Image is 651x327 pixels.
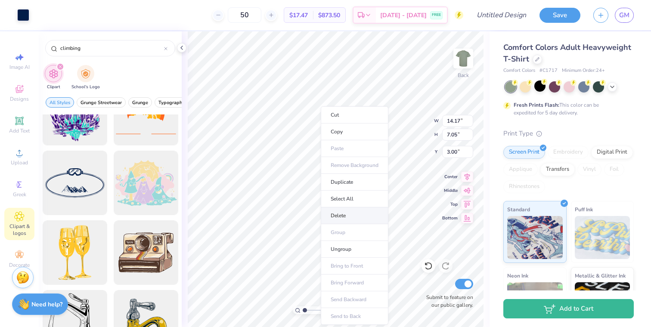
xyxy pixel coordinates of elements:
[71,65,100,90] button: filter button
[49,69,59,79] img: Clipart Image
[591,146,633,159] div: Digital Print
[503,146,545,159] div: Screen Print
[289,11,308,20] span: $17.47
[540,163,575,176] div: Transfers
[380,11,427,20] span: [DATE] - [DATE]
[155,97,189,108] button: filter button
[575,216,630,259] img: Puff Ink
[13,191,26,198] span: Greek
[507,205,530,214] span: Standard
[619,10,629,20] span: GM
[470,6,533,24] input: Untitled Design
[507,216,563,259] img: Standard
[458,71,469,79] div: Back
[321,106,388,123] li: Cut
[615,8,634,23] a: GM
[4,223,34,237] span: Clipart & logos
[71,84,100,90] span: School's Logo
[81,69,90,79] img: School's Logo Image
[442,174,458,180] span: Center
[50,99,70,106] span: All Styles
[9,262,30,268] span: Decorate
[442,201,458,207] span: Top
[503,163,538,176] div: Applique
[228,7,261,23] input: – –
[321,123,388,140] li: Copy
[9,64,30,71] span: Image AI
[562,67,605,74] span: Minimum Order: 24 +
[604,163,624,176] div: Foil
[158,99,185,106] span: Typography
[81,99,122,106] span: Grunge Streetwear
[31,300,62,308] strong: Need help?
[503,299,634,318] button: Add to Cart
[503,180,545,193] div: Rhinestones
[507,282,563,325] img: Neon Ink
[442,215,458,221] span: Bottom
[507,271,528,280] span: Neon Ink
[321,241,388,258] li: Ungroup
[10,96,29,102] span: Designs
[59,44,164,52] input: Try "Stars"
[45,65,62,90] button: filter button
[575,205,593,214] span: Puff Ink
[548,146,589,159] div: Embroidery
[503,67,535,74] span: Comfort Colors
[321,174,388,191] li: Duplicate
[514,102,559,108] strong: Fresh Prints Flash:
[9,127,30,134] span: Add Text
[46,97,74,108] button: filter button
[432,12,441,18] span: FREE
[77,97,126,108] button: filter button
[47,84,60,90] span: Clipart
[539,8,580,23] button: Save
[575,271,626,280] span: Metallic & Glitter Ink
[577,163,601,176] div: Vinyl
[318,11,340,20] span: $873.50
[71,65,100,90] div: filter for School's Logo
[128,97,152,108] button: filter button
[321,207,388,224] li: Delete
[503,42,631,64] span: Comfort Colors Adult Heavyweight T-Shirt
[575,282,630,325] img: Metallic & Glitter Ink
[503,129,634,139] div: Print Type
[11,159,28,166] span: Upload
[132,99,148,106] span: Grunge
[422,293,473,309] label: Submit to feature on our public gallery.
[45,65,62,90] div: filter for Clipart
[321,191,388,207] li: Select All
[455,50,472,67] img: Back
[442,188,458,194] span: Middle
[539,67,558,74] span: # C1717
[514,101,620,117] div: This color can be expedited for 5 day delivery.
